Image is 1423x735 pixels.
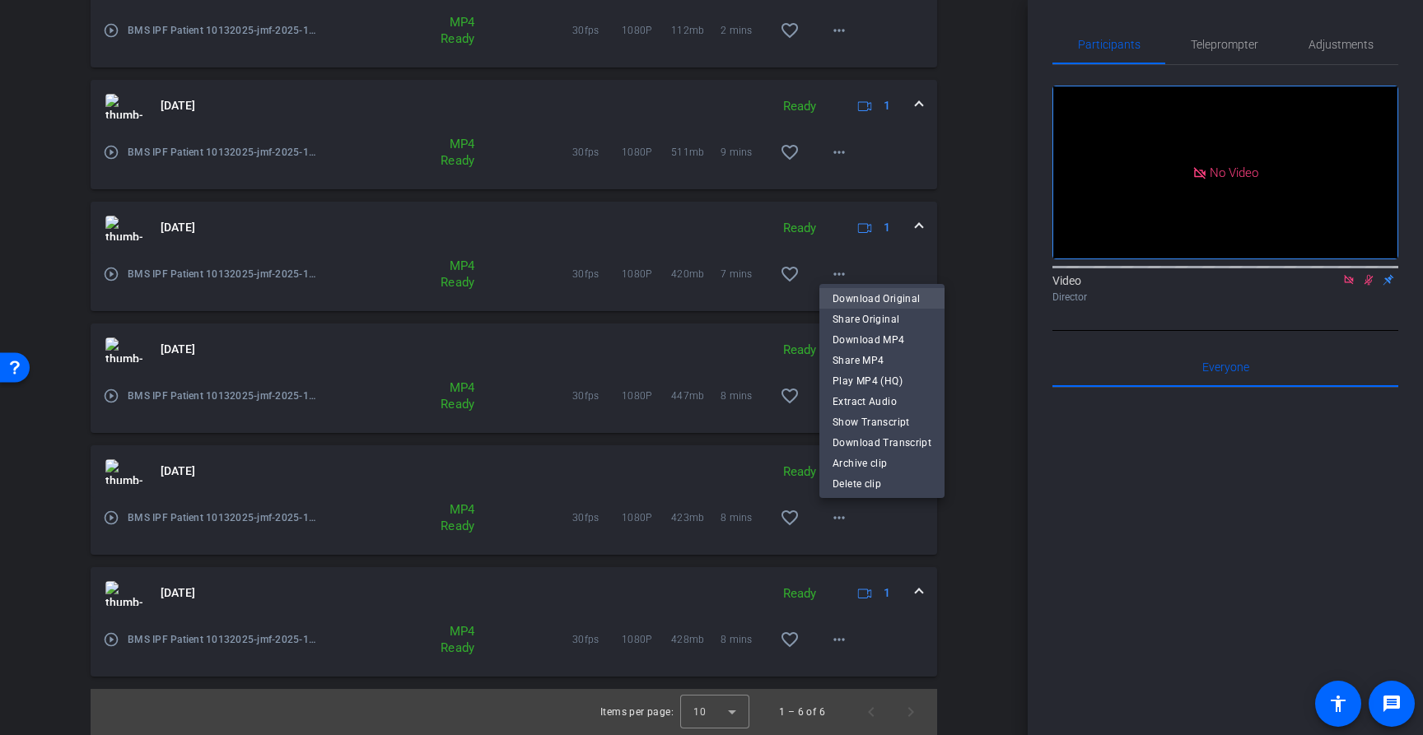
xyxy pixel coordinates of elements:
[833,454,931,473] span: Archive clip
[833,371,931,391] span: Play MP4 (HQ)
[833,330,931,350] span: Download MP4
[833,289,931,309] span: Download Original
[833,309,931,329] span: Share Original
[833,392,931,412] span: Extract Audio
[833,351,931,370] span: Share MP4
[833,474,931,494] span: Delete clip
[833,412,931,432] span: Show Transcript
[833,433,931,453] span: Download Transcript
